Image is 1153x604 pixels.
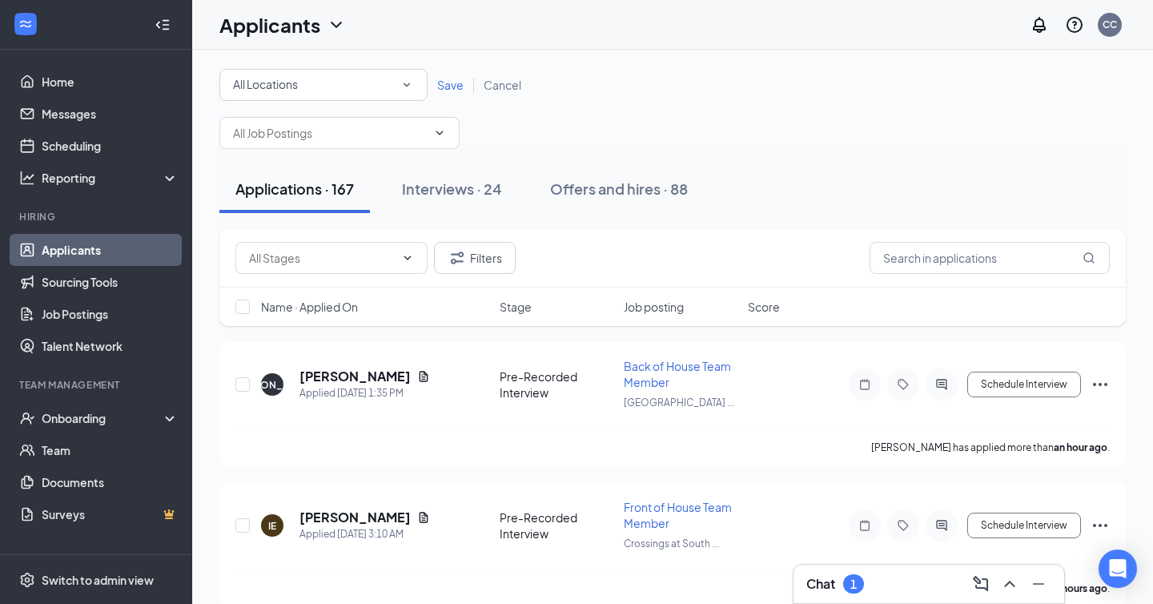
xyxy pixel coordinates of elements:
a: Documents [42,466,179,498]
div: Hiring [19,210,175,223]
div: Team Management [19,378,175,392]
svg: Note [855,519,874,532]
button: ComposeMessage [968,571,994,597]
svg: Analysis [19,170,35,186]
span: Front of House Team Member [624,500,732,530]
b: 12 hours ago [1049,582,1107,594]
div: CC [1103,18,1117,31]
button: Filter Filters [434,242,516,274]
a: Job Postings [42,298,179,330]
svg: ChevronDown [327,15,346,34]
div: Switch to admin view [42,572,154,588]
div: Pre-Recorded Interview [500,509,614,542]
svg: Minimize [1029,574,1048,594]
a: Applicants [42,234,179,266]
svg: Notifications [1030,15,1049,34]
a: SurveysCrown [42,498,179,530]
a: Talent Network [42,330,179,362]
span: Cancel [484,78,521,92]
div: [PERSON_NAME] [231,378,314,392]
span: Job posting [624,299,684,315]
a: Team [42,434,179,466]
span: Save [437,78,464,92]
svg: Ellipses [1091,516,1110,535]
span: Stage [500,299,532,315]
span: Back of House Team Member [624,359,731,389]
button: Schedule Interview [967,513,1081,538]
svg: Note [855,378,874,391]
b: an hour ago [1054,441,1107,453]
a: Scheduling [42,130,179,162]
input: All Job Postings [233,124,427,142]
svg: Filter [448,248,467,268]
svg: WorkstreamLogo [18,16,34,32]
div: IE [268,519,276,533]
svg: Ellipses [1091,375,1110,394]
span: All Locations [233,77,298,91]
span: [GEOGRAPHIC_DATA] ... [624,397,734,409]
div: 1 [850,578,857,591]
svg: Settings [19,572,35,588]
a: Messages [42,98,179,130]
input: Search in applications [870,242,1110,274]
button: Schedule Interview [967,372,1081,397]
h3: Chat [806,575,835,593]
div: All Locations [233,75,414,95]
div: Onboarding [42,410,165,426]
h1: Applicants [219,11,320,38]
div: Offers and hires · 88 [550,179,688,199]
svg: QuestionInfo [1065,15,1084,34]
span: Name · Applied On [261,299,358,315]
span: Crossings at South ... [624,538,719,550]
div: Applied [DATE] 3:10 AM [299,526,430,542]
svg: Document [417,511,430,524]
input: All Stages [249,249,395,267]
a: Home [42,66,179,98]
svg: ChevronDown [433,127,446,139]
svg: Tag [894,378,913,391]
svg: MagnifyingGlass [1083,252,1095,264]
svg: SmallChevronDown [400,78,414,92]
div: Reporting [42,170,179,186]
svg: Collapse [155,17,171,33]
h5: [PERSON_NAME] [299,368,411,385]
svg: ComposeMessage [971,574,990,594]
svg: UserCheck [19,410,35,426]
h5: [PERSON_NAME] [299,509,411,526]
button: Minimize [1026,571,1051,597]
svg: ActiveChat [932,519,951,532]
a: Sourcing Tools [42,266,179,298]
span: Score [748,299,780,315]
svg: ChevronUp [1000,574,1019,594]
div: Applications · 167 [235,179,354,199]
div: Open Intercom Messenger [1099,550,1137,588]
svg: ChevronDown [401,252,414,264]
div: Applied [DATE] 1:35 PM [299,385,430,401]
svg: ActiveChat [932,378,951,391]
svg: Document [417,370,430,383]
button: ChevronUp [997,571,1022,597]
p: [PERSON_NAME] has applied more than . [871,441,1110,454]
div: Interviews · 24 [402,179,502,199]
svg: Tag [894,519,913,532]
div: Pre-Recorded Interview [500,368,614,401]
